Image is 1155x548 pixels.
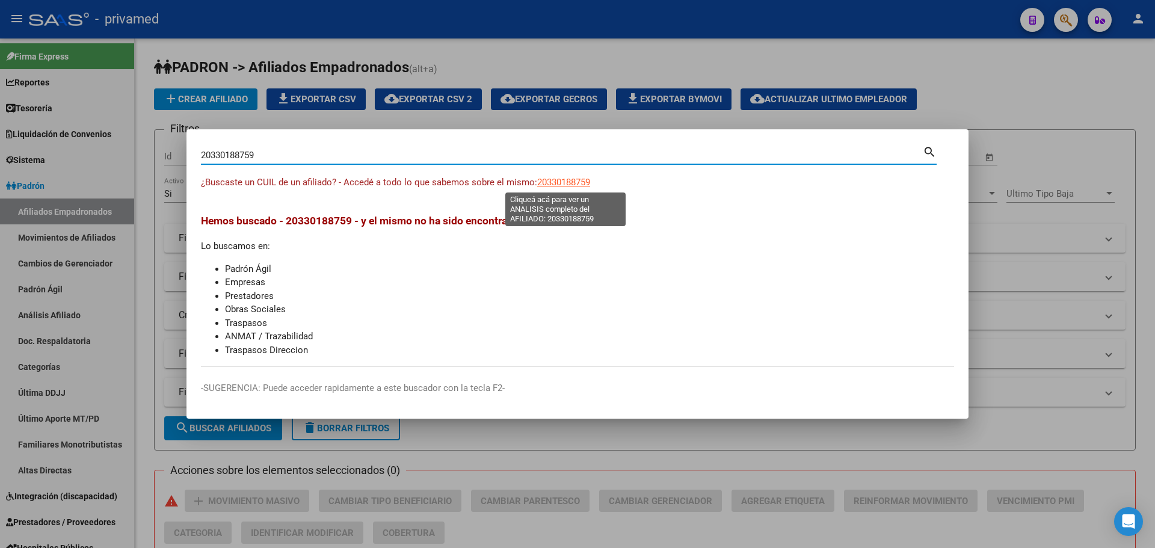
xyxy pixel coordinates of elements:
li: Obras Sociales [225,303,954,316]
p: -SUGERENCIA: Puede acceder rapidamente a este buscador con la tecla F2- [201,381,954,395]
div: Open Intercom Messenger [1114,507,1143,536]
li: Padrón Ágil [225,262,954,276]
li: Traspasos [225,316,954,330]
div: Lo buscamos en: [201,213,954,357]
li: Empresas [225,276,954,289]
span: Hemos buscado - 20330188759 - y el mismo no ha sido encontrado [201,215,519,227]
span: ¿Buscaste un CUIL de un afiliado? - Accedé a todo lo que sabemos sobre el mismo: [201,177,537,188]
li: Traspasos Direccion [225,343,954,357]
li: ANMAT / Trazabilidad [225,330,954,343]
mat-icon: search [923,144,937,158]
span: 20330188759 [537,177,590,188]
li: Prestadores [225,289,954,303]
